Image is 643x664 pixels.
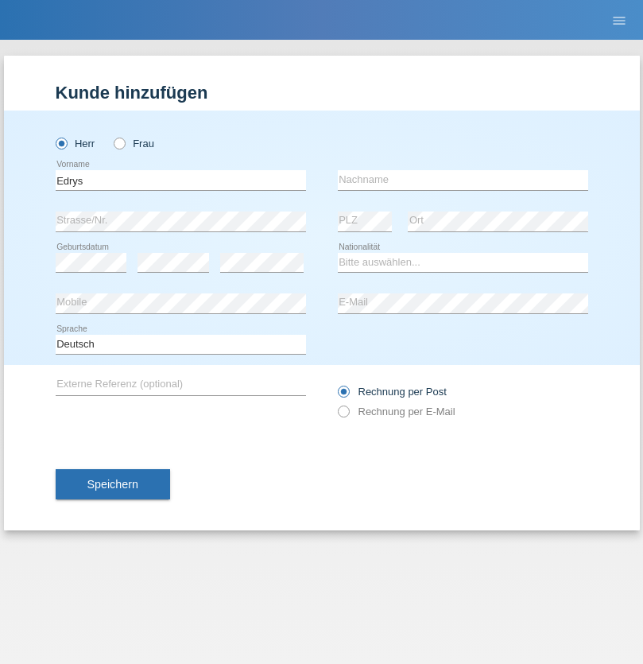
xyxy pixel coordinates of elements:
[56,138,95,149] label: Herr
[611,13,627,29] i: menu
[114,138,154,149] label: Frau
[338,406,455,417] label: Rechnung per E-Mail
[338,386,348,406] input: Rechnung per Post
[338,386,447,398] label: Rechnung per Post
[338,406,348,425] input: Rechnung per E-Mail
[114,138,124,148] input: Frau
[56,469,170,499] button: Speichern
[87,478,138,491] span: Speichern
[56,138,66,148] input: Herr
[603,15,635,25] a: menu
[56,83,588,103] h1: Kunde hinzufügen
